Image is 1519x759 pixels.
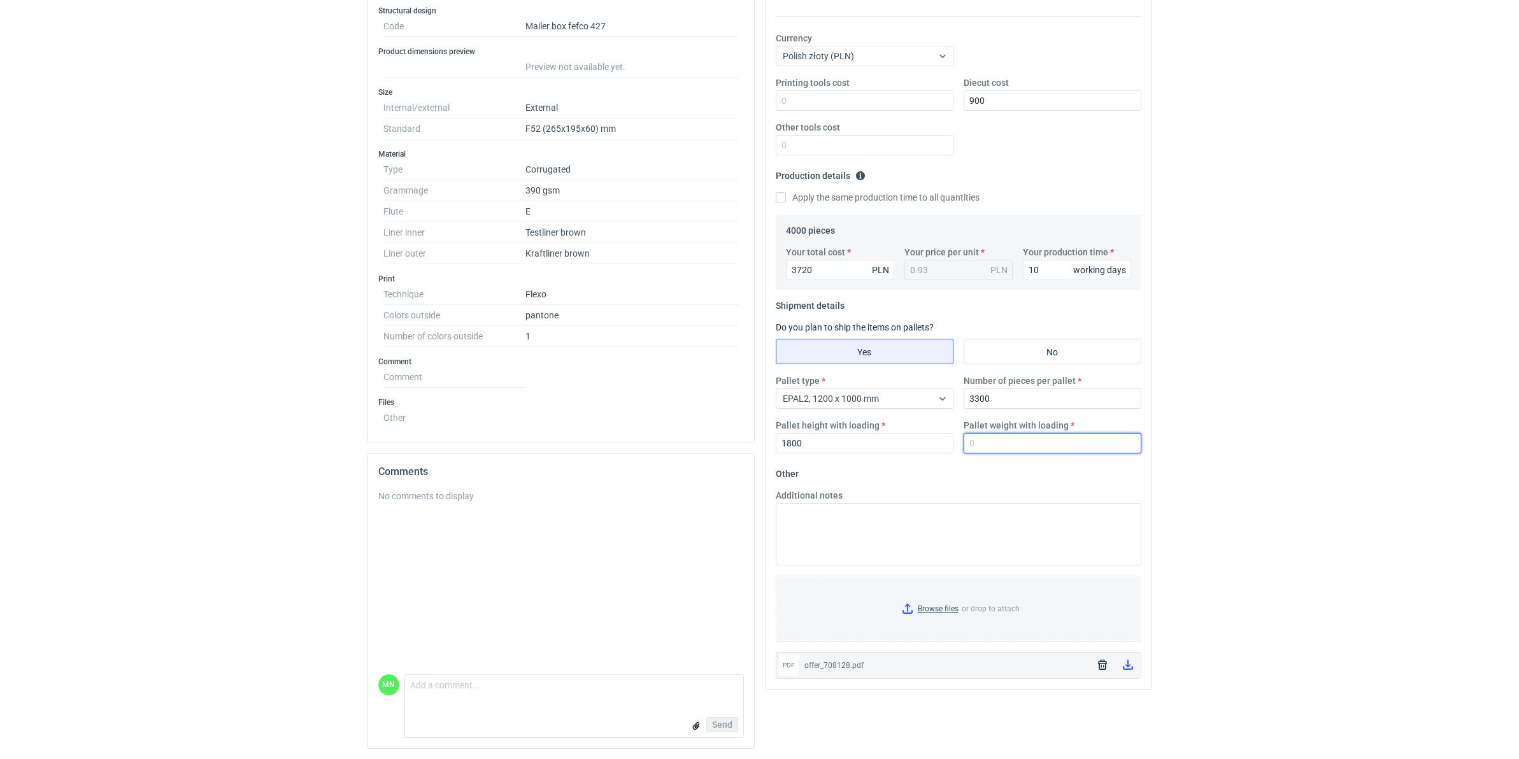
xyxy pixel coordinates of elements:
[383,305,525,326] dt: Colors outside
[383,118,525,139] dt: Standard
[525,180,739,201] dd: 390 gsm
[776,322,934,332] label: Do you plan to ship the items on pallets?
[776,121,840,134] label: Other tools cost
[378,674,399,695] div: Małgorzata Nowotna
[378,274,744,284] h3: Print
[525,62,625,72] span: Preview not available yet.
[383,201,525,222] dt: Flute
[378,6,744,16] h3: Structural design
[383,180,525,201] dt: Grammage
[776,374,820,387] label: Pallet type
[706,717,738,732] button: Send
[525,118,739,139] dd: F52 (265x195x60) mm
[525,243,739,264] dd: Kraftliner brown
[804,659,1087,672] div: offer_708128.pdf
[378,149,744,159] h3: Material
[525,222,739,243] dd: Testliner brown
[1023,260,1131,280] input: 0
[964,90,1141,111] input: 0
[786,220,835,236] legend: 4000 pieces
[776,339,953,364] label: Yes
[383,367,525,388] dt: Comment
[964,388,1141,409] input: 0
[786,260,894,280] input: 0
[525,305,739,326] dd: pantone
[525,201,739,222] dd: E
[525,326,739,347] dd: 1
[378,397,744,408] h3: Files
[383,16,525,37] dt: Code
[783,394,879,404] span: EPAL2, 1200 x 1000 mm
[964,76,1009,89] label: Diecut cost
[783,51,854,61] span: Polish złoty (PLN)
[964,433,1141,453] input: 0
[786,246,845,259] label: Your total cost
[776,419,880,432] label: Pallet height with loading
[776,295,845,311] legend: Shipment details
[776,489,843,502] label: Additional notes
[378,357,744,367] h3: Comment
[1073,264,1126,276] div: working days
[525,97,739,118] dd: External
[904,246,979,259] label: Your price per unit
[776,191,980,204] label: Apply the same production time to all quantities
[712,720,732,729] span: Send
[378,46,744,57] h3: Product dimensions preview
[964,374,1076,387] label: Number of pieces per pallet
[964,339,1141,364] label: No
[776,576,1141,641] label: or drop to attach
[964,419,1069,432] label: Pallet weight with loading
[776,464,799,479] legend: Other
[872,264,889,276] div: PLN
[525,159,739,180] dd: Corrugated
[383,159,525,180] dt: Type
[776,32,812,45] label: Currency
[378,674,399,695] figcaption: MN
[776,166,866,181] legend: Production details
[383,222,525,243] dt: Liner inner
[378,464,744,479] h2: Comments
[383,97,525,118] dt: Internal/external
[776,433,953,453] input: 0
[776,90,953,111] input: 0
[776,135,953,155] input: 0
[378,490,744,502] div: No comments to display
[525,16,739,37] dd: Mailer box fefco 427
[383,243,525,264] dt: Liner outer
[990,264,1008,276] div: PLN
[525,284,739,305] dd: Flexo
[776,76,850,89] label: Printing tools cost
[383,284,525,305] dt: Technique
[1023,246,1108,259] label: Your production time
[383,326,525,347] dt: Number of colors outside
[779,655,799,676] div: pdf
[378,87,744,97] h3: Size
[383,408,525,423] dt: Other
